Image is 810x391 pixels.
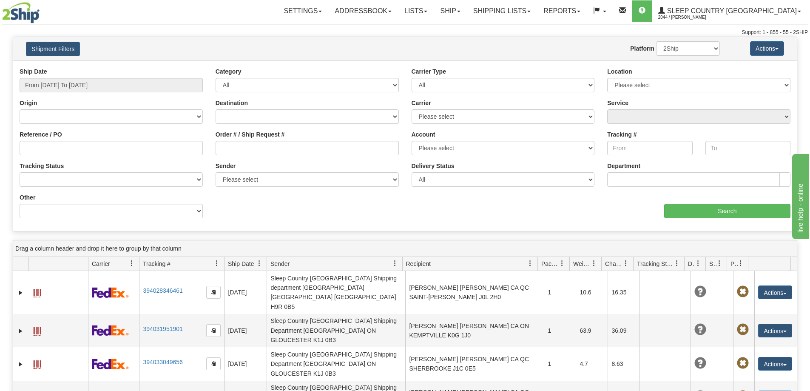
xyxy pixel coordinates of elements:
[608,271,639,314] td: 16.35
[216,162,236,170] label: Sender
[730,260,738,268] span: Pickup Status
[555,256,569,271] a: Packages filter column settings
[405,271,544,314] td: [PERSON_NAME] [PERSON_NAME] CA QC SAINT-[PERSON_NAME] J0L 2H0
[210,256,224,271] a: Tracking # filter column settings
[33,285,41,299] a: Label
[607,99,628,107] label: Service
[758,285,792,299] button: Actions
[216,130,285,139] label: Order # / Ship Request #
[398,0,434,22] a: Lists
[143,325,182,332] a: 394031951901
[608,347,639,380] td: 8.63
[576,314,608,347] td: 63.9
[619,256,633,271] a: Charge filter column settings
[670,256,684,271] a: Tracking Status filter column settings
[206,286,221,299] button: Copy to clipboard
[143,260,171,268] span: Tracking #
[270,260,290,268] span: Sender
[92,359,129,369] img: 2 - FedEx Express®
[92,325,129,336] img: 2 - FedEx Express®
[277,0,328,22] a: Settings
[587,256,601,271] a: Weight filter column settings
[228,260,254,268] span: Ship Date
[694,357,706,369] span: Unknown
[6,5,79,15] div: live help - online
[2,2,40,23] img: logo2044.jpg
[143,359,182,365] a: 394033049656
[790,152,809,239] iframe: chat widget
[17,327,25,335] a: Expand
[541,260,559,268] span: Packages
[544,314,576,347] td: 1
[252,256,267,271] a: Ship Date filter column settings
[467,0,537,22] a: Shipping lists
[544,271,576,314] td: 1
[125,256,139,271] a: Carrier filter column settings
[20,193,35,202] label: Other
[758,324,792,337] button: Actions
[652,0,807,22] a: Sleep Country [GEOGRAPHIC_DATA] 2044 / [PERSON_NAME]
[17,288,25,297] a: Expand
[607,130,637,139] label: Tracking #
[17,360,25,368] a: Expand
[691,256,705,271] a: Delivery Status filter column settings
[224,314,267,347] td: [DATE]
[434,0,466,22] a: Ship
[712,256,727,271] a: Shipment Issues filter column settings
[13,240,797,257] div: grid grouping header
[206,357,221,370] button: Copy to clipboard
[33,323,41,337] a: Label
[267,271,405,314] td: Sleep Country [GEOGRAPHIC_DATA] Shipping department [GEOGRAPHIC_DATA] [GEOGRAPHIC_DATA] [GEOGRAPH...
[688,260,695,268] span: Delivery Status
[658,13,722,22] span: 2044 / [PERSON_NAME]
[267,314,405,347] td: Sleep Country [GEOGRAPHIC_DATA] Shipping Department [GEOGRAPHIC_DATA] ON GLOUCESTER K1J 0B3
[607,162,640,170] label: Department
[607,67,632,76] label: Location
[405,347,544,380] td: [PERSON_NAME] [PERSON_NAME] CA QC SHERBROOKE J1C 0E5
[92,260,110,268] span: Carrier
[406,260,431,268] span: Recipient
[737,324,749,336] span: Pickup Not Assigned
[224,347,267,380] td: [DATE]
[705,141,790,155] input: To
[664,204,790,218] input: Search
[607,141,692,155] input: From
[143,287,182,294] a: 394028346461
[216,99,248,107] label: Destination
[328,0,398,22] a: Addressbook
[737,357,749,369] span: Pickup Not Assigned
[605,260,623,268] span: Charge
[576,271,608,314] td: 10.6
[737,286,749,298] span: Pickup Not Assigned
[637,260,674,268] span: Tracking Status
[206,324,221,337] button: Copy to clipboard
[694,324,706,336] span: Unknown
[608,314,639,347] td: 36.09
[750,41,784,56] button: Actions
[665,7,797,14] span: Sleep Country [GEOGRAPHIC_DATA]
[573,260,591,268] span: Weight
[694,286,706,298] span: Unknown
[523,256,537,271] a: Recipient filter column settings
[20,99,37,107] label: Origin
[576,347,608,380] td: 4.7
[630,44,654,53] label: Platform
[388,256,402,271] a: Sender filter column settings
[224,271,267,314] td: [DATE]
[758,357,792,371] button: Actions
[2,29,808,36] div: Support: 1 - 855 - 55 - 2SHIP
[412,162,455,170] label: Delivery Status
[412,67,446,76] label: Carrier Type
[20,162,64,170] label: Tracking Status
[20,130,62,139] label: Reference / PO
[267,347,405,380] td: Sleep Country [GEOGRAPHIC_DATA] Shipping Department [GEOGRAPHIC_DATA] ON GLOUCESTER K1J 0B3
[733,256,748,271] a: Pickup Status filter column settings
[537,0,587,22] a: Reports
[709,260,716,268] span: Shipment Issues
[26,42,80,56] button: Shipment Filters
[412,99,431,107] label: Carrier
[92,287,129,298] img: 2 - FedEx Express®
[20,67,47,76] label: Ship Date
[216,67,242,76] label: Category
[412,130,435,139] label: Account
